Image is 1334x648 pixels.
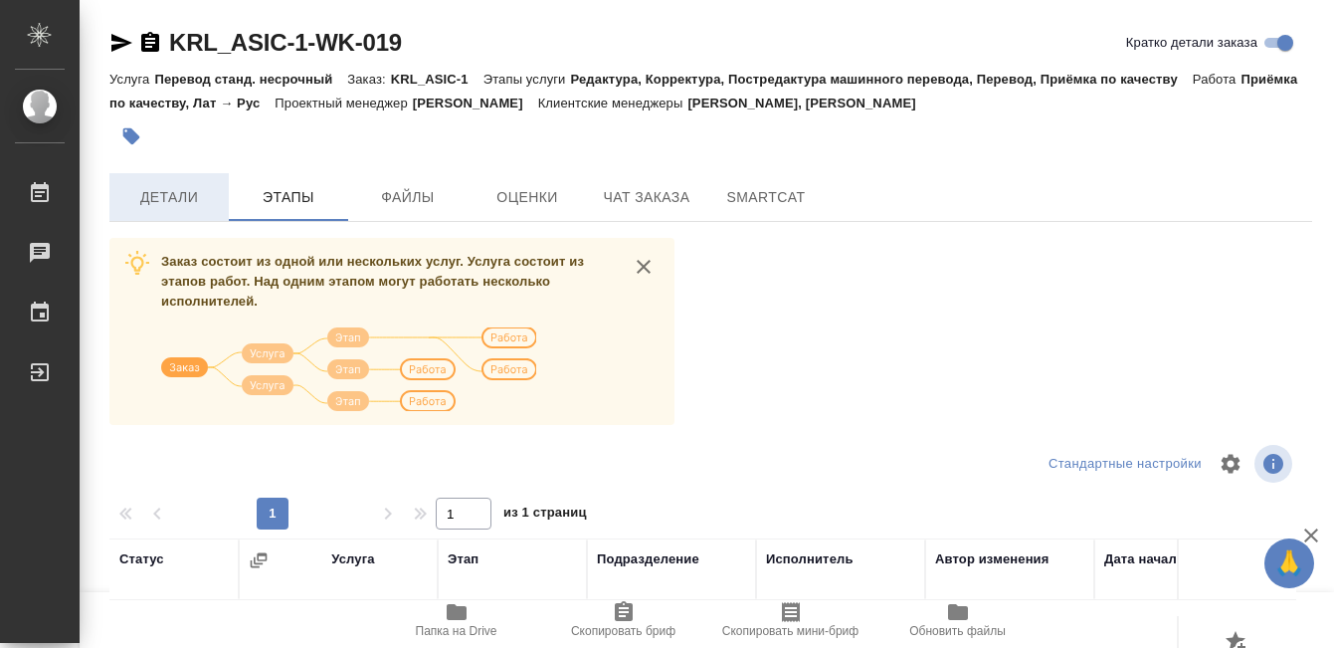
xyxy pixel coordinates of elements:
[416,624,497,638] span: Папка на Drive
[109,31,133,55] button: Скопировать ссылку для ЯМессенджера
[119,549,164,569] div: Статус
[571,624,675,638] span: Скопировать бриф
[687,96,930,110] p: [PERSON_NAME], [PERSON_NAME]
[909,624,1006,638] span: Обновить файлы
[629,252,659,282] button: close
[154,72,347,87] p: Перевод станд. несрочный
[503,501,587,530] span: из 1 страниц
[169,29,402,56] a: KRL_ASIC-1-WK-019
[275,96,412,110] p: Проектный менеджер
[1254,445,1296,483] span: Посмотреть информацию
[360,185,456,210] span: Файлы
[121,185,217,210] span: Детали
[1272,542,1306,584] span: 🙏
[241,185,336,210] span: Этапы
[722,624,858,638] span: Скопировать мини-бриф
[373,592,540,648] button: Папка на Drive
[391,72,483,87] p: KRL_ASIC-1
[249,550,269,570] button: Сгруппировать
[479,185,575,210] span: Оценки
[347,72,390,87] p: Заказ:
[571,72,1193,87] p: Редактура, Корректура, Постредактура машинного перевода, Перевод, Приёмка по качеству
[413,96,538,110] p: [PERSON_NAME]
[331,549,374,569] div: Услуга
[138,31,162,55] button: Скопировать ссылку
[1264,539,1314,588] button: 🙏
[599,185,694,210] span: Чат заказа
[1104,549,1184,569] div: Дата начала
[1193,72,1241,87] p: Работа
[448,549,478,569] div: Этап
[538,96,688,110] p: Клиентские менеджеры
[597,549,699,569] div: Подразделение
[1207,440,1254,488] span: Настроить таблицу
[935,549,1048,569] div: Автор изменения
[540,592,707,648] button: Скопировать бриф
[161,254,584,309] span: Заказ состоит из одной или нескольких услуг. Услуга состоит из этапов работ. Над одним этапом мог...
[874,592,1042,648] button: Обновить файлы
[707,592,874,648] button: Скопировать мини-бриф
[1044,449,1207,480] div: split button
[109,114,153,158] button: Добавить тэг
[766,549,854,569] div: Исполнитель
[1126,33,1257,53] span: Кратко детали заказа
[483,72,571,87] p: Этапы услуги
[718,185,814,210] span: SmartCat
[109,72,154,87] p: Услуга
